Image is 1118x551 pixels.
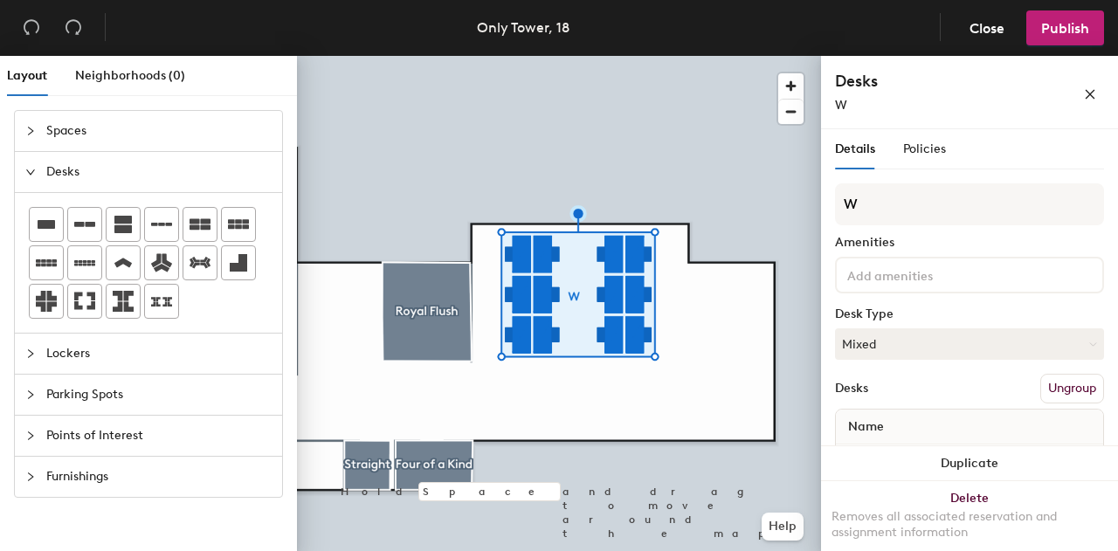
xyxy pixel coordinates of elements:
span: W [835,98,847,113]
span: Policies [903,141,946,156]
span: Desks [46,152,272,192]
button: Redo (⌘ + ⇧ + Z) [56,10,91,45]
span: Name [839,411,893,443]
button: Ungroup [1040,374,1104,403]
span: Neighborhoods (0) [75,68,185,83]
span: Furnishings [46,457,272,497]
span: undo [23,18,40,36]
button: Publish [1026,10,1104,45]
span: Details [835,141,875,156]
span: Points of Interest [46,416,272,456]
div: Desk Type [835,307,1104,321]
span: Parking Spots [46,375,272,415]
input: Add amenities [844,264,1001,285]
span: collapsed [25,472,36,482]
span: collapsed [25,430,36,441]
span: Lockers [46,334,272,374]
div: Removes all associated reservation and assignment information [832,509,1108,541]
span: collapsed [25,348,36,359]
button: Mixed [835,328,1104,360]
button: Close [955,10,1019,45]
span: Spaces [46,111,272,151]
div: Desks [835,382,868,396]
div: Amenities [835,236,1104,250]
div: Only Tower, 18 [477,17,569,38]
button: Help [762,513,804,541]
button: Undo (⌘ + Z) [14,10,49,45]
span: expanded [25,167,36,177]
span: Layout [7,68,47,83]
span: collapsed [25,126,36,136]
button: Duplicate [821,446,1118,481]
h4: Desks [835,70,1027,93]
span: Publish [1041,20,1089,37]
span: close [1084,88,1096,100]
span: collapsed [25,389,36,400]
span: Close [970,20,1004,37]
